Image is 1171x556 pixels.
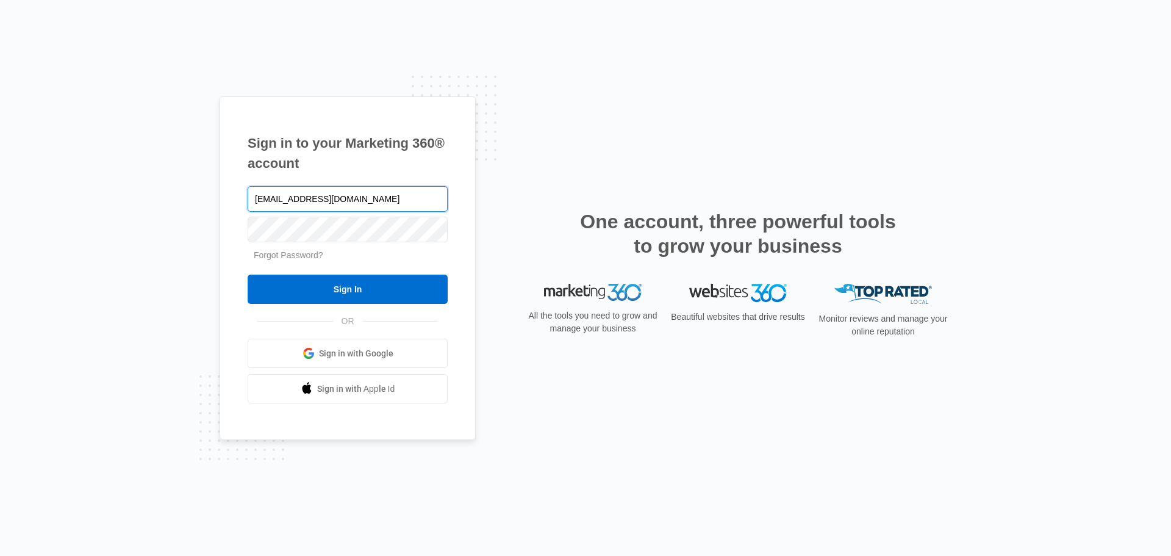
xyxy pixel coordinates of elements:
img: Top Rated Local [834,284,932,304]
span: Sign in with Google [319,347,393,360]
span: OR [333,315,363,328]
a: Sign in with Apple Id [248,374,448,403]
a: Forgot Password? [254,250,323,260]
p: All the tools you need to grow and manage your business [525,309,661,335]
img: Websites 360 [689,284,787,301]
img: Marketing 360 [544,284,642,301]
p: Beautiful websites that drive results [670,311,806,323]
span: Sign in with Apple Id [317,383,395,395]
input: Sign In [248,275,448,304]
a: Sign in with Google [248,339,448,368]
h2: One account, three powerful tools to grow your business [576,209,900,258]
h1: Sign in to your Marketing 360® account [248,133,448,173]
input: Email [248,186,448,212]
p: Monitor reviews and manage your online reputation [815,312,951,338]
